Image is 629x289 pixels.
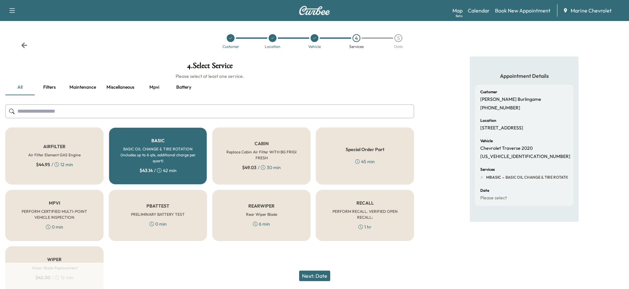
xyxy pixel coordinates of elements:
h6: Replace Cabin Air Filter WITH BG FRIGI FRESH [223,149,300,161]
span: Marine Chevrolet [571,7,612,14]
button: Next: Date [299,271,330,281]
span: MBASIC [486,175,501,180]
h6: PERFORM CERTIFIED MULTI-POINT VEHICLE INSPECTION [16,209,93,220]
a: Calendar [468,7,490,14]
span: $ 49.03 [242,164,257,171]
p: Chevrolet Traverse 2020 [480,145,533,151]
img: Curbee Logo [299,6,330,15]
div: / 12 min [36,161,73,168]
div: Location [265,45,280,49]
div: / 30 min [242,164,281,171]
div: Back [21,42,28,49]
h5: CABIN [255,141,269,146]
div: 0 min [149,221,167,227]
div: Customer [222,45,239,49]
a: MapBeta [452,7,463,14]
h5: WIPER [47,257,62,262]
div: Vehicle [308,45,321,49]
span: - [501,174,504,181]
h5: MPVI [49,201,60,205]
p: [PHONE_NUMBER] [480,105,520,111]
div: 1 hr [358,224,372,230]
h6: Air Filter Element GAS Engine [28,152,81,158]
h5: AIRFILTER [43,144,66,149]
h6: Rear Wiper Blade [246,211,277,217]
h6: Location [480,119,496,122]
p: [US_VEHICLE_IDENTIFICATION_NUMBER] [480,154,570,160]
div: 45 min [355,158,375,165]
div: 4 [353,34,360,42]
h5: REARWIPER [248,204,275,208]
h1: 4 . Select Service [5,62,414,73]
h6: Services [480,167,495,171]
p: Please select [480,195,507,201]
div: 5 [394,34,402,42]
div: Services [349,45,364,49]
button: Miscellaneous [101,79,140,95]
button: Battery [169,79,199,95]
button: Mpvi [140,79,169,95]
button: Maintenance [64,79,101,95]
h5: RECALL [356,201,374,205]
button: all [5,79,35,95]
div: Date [394,45,403,49]
h5: PBATTEST [146,204,169,208]
p: [PERSON_NAME] Burlingame [480,97,541,102]
h6: Customer [480,90,497,94]
div: Beta [456,13,463,18]
div: 0 min [46,224,63,230]
span: $ 44.95 [36,161,50,168]
div: / 42 min [140,167,177,174]
h6: BASIC OIL CHANGE & TIRE ROTATION (includes up to 6 qts, additional charge per quart) [120,146,196,164]
h6: PERFORM RECALL. VERIFIED OPEN RECALL: [327,209,403,220]
h6: Please select at least one service. [5,73,414,79]
h6: Date [480,189,489,192]
a: Book New Appointment [495,7,550,14]
div: 6 min [253,221,270,227]
span: $ 43.14 [140,167,153,174]
button: Filters [35,79,64,95]
h5: Special Order Part [346,147,384,152]
h5: Appointment Details [475,72,573,79]
h6: PRELIMINARY BATTERY TEST [131,211,185,217]
h6: Vehicle [480,139,493,143]
h5: BASIC [151,138,165,143]
div: basic tabs example [5,79,414,95]
p: [STREET_ADDRESS] [480,125,523,131]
